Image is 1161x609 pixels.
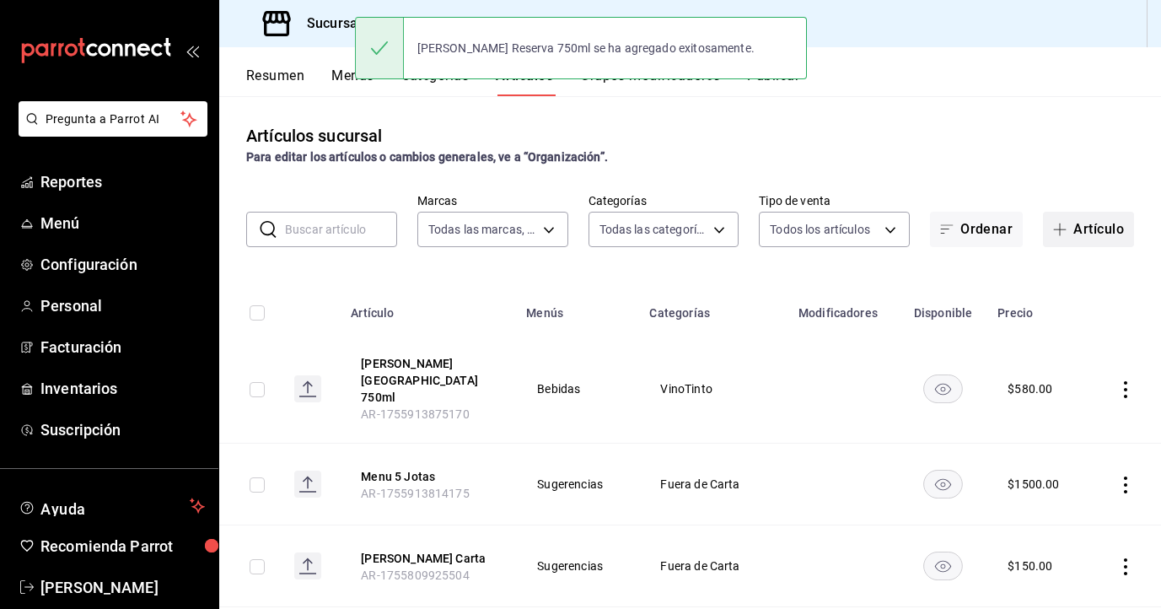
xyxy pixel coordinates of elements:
span: Bebidas [537,383,618,395]
span: Personal [40,294,205,317]
span: Menú [40,212,205,234]
button: availability-product [923,552,963,580]
button: edit-product-location [361,550,496,567]
button: Menús [331,67,374,96]
span: Pregunta a Parrot AI [46,110,181,128]
div: $ 1500.00 [1008,476,1059,493]
label: Marcas [417,195,568,207]
button: actions [1117,477,1134,493]
span: VinoTinto [660,383,766,395]
a: Pregunta a Parrot AI [12,122,207,140]
th: Modificadores [788,281,899,335]
span: Suscripción [40,418,205,441]
button: Pregunta a Parrot AI [19,101,207,137]
span: Ayuda [40,496,183,516]
button: Resumen [246,67,304,96]
label: Tipo de venta [759,195,910,207]
input: Buscar artículo [285,213,397,246]
button: edit-product-location [361,355,496,406]
th: Categorías [639,281,787,335]
h3: Sucursal: Gaudir Taverna (CDMX) [293,13,514,34]
th: Disponible [899,281,987,335]
button: Artículo [1043,212,1134,247]
span: Recomienda Parrot [40,535,205,558]
span: Todas las marcas, Sin marca [428,221,537,238]
button: availability-product [923,375,963,403]
strong: Para editar los artículos o cambios generales, ve a “Organización”. [246,150,608,164]
span: AR-1755913875170 [361,407,469,421]
div: $ 580.00 [1008,380,1052,397]
th: Precio [987,281,1089,335]
span: Facturación [40,336,205,358]
div: $ 150.00 [1008,558,1052,574]
button: open_drawer_menu [185,44,199,57]
span: Reportes [40,170,205,193]
span: Sugerencias [537,478,618,490]
span: Configuración [40,253,205,276]
th: Menús [516,281,639,335]
label: Categorías [589,195,739,207]
div: navigation tabs [246,67,1161,96]
button: actions [1117,558,1134,575]
span: Todos los artículos [770,221,870,238]
button: Ordenar [930,212,1023,247]
span: [PERSON_NAME] [40,576,205,599]
button: actions [1117,381,1134,398]
span: Inventarios [40,377,205,400]
div: Artículos sucursal [246,123,382,148]
span: Fuera de Carta [660,478,766,490]
th: Artículo [341,281,516,335]
button: availability-product [923,470,963,499]
div: [PERSON_NAME] Reserva 750ml se ha agregado exitosamente. [404,30,768,67]
span: AR-1755913814175 [361,487,469,500]
span: Sugerencias [537,560,618,572]
span: Fuera de Carta [660,560,766,572]
span: AR-1755809925504 [361,569,469,582]
span: Todas las categorías, Sin categoría [599,221,708,238]
button: edit-product-location [361,468,496,485]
